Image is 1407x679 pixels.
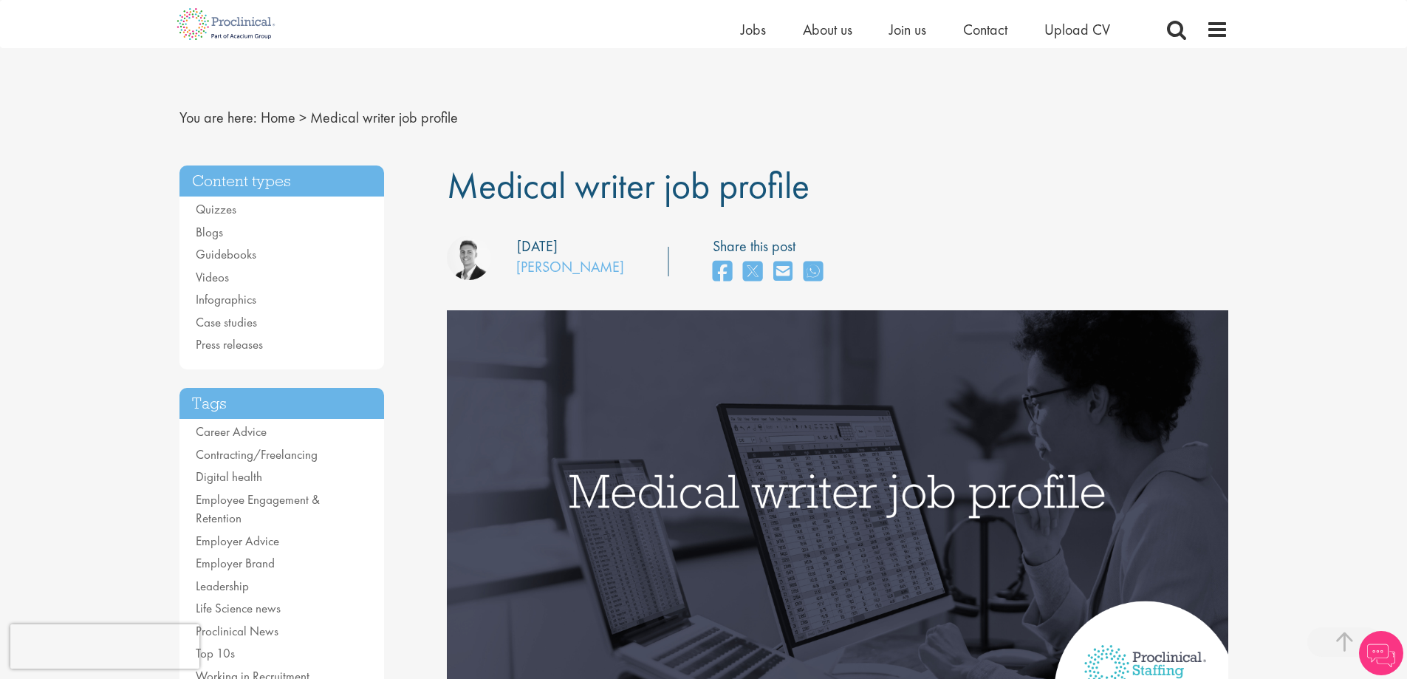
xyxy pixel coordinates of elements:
[196,623,278,639] a: Proclinical News
[10,624,199,669] iframe: reCAPTCHA
[196,645,235,661] a: Top 10s
[261,108,295,127] a: breadcrumb link
[196,314,257,330] a: Case studies
[773,256,792,288] a: share on email
[1044,20,1110,39] a: Upload CV
[804,256,823,288] a: share on whats app
[196,269,229,285] a: Videos
[741,20,766,39] a: Jobs
[889,20,926,39] a: Join us
[447,162,809,209] span: Medical writer job profile
[713,236,830,257] label: Share this post
[447,236,491,280] img: George Watson
[196,246,256,262] a: Guidebooks
[713,256,732,288] a: share on facebook
[179,166,385,197] h3: Content types
[179,388,385,420] h3: Tags
[516,257,624,276] a: [PERSON_NAME]
[196,491,320,527] a: Employee Engagement & Retention
[196,224,223,240] a: Blogs
[310,108,458,127] span: Medical writer job profile
[1359,631,1403,675] img: Chatbot
[299,108,307,127] span: >
[803,20,852,39] a: About us
[963,20,1007,39] a: Contact
[196,600,281,616] a: Life Science news
[196,533,279,549] a: Employer Advice
[517,236,558,257] div: [DATE]
[196,336,263,352] a: Press releases
[196,468,262,485] a: Digital health
[196,578,249,594] a: Leadership
[179,108,257,127] span: You are here:
[743,256,762,288] a: share on twitter
[196,555,275,571] a: Employer Brand
[196,423,267,440] a: Career Advice
[196,201,236,217] a: Quizzes
[196,291,256,307] a: Infographics
[196,446,318,463] a: Contracting/Freelancing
